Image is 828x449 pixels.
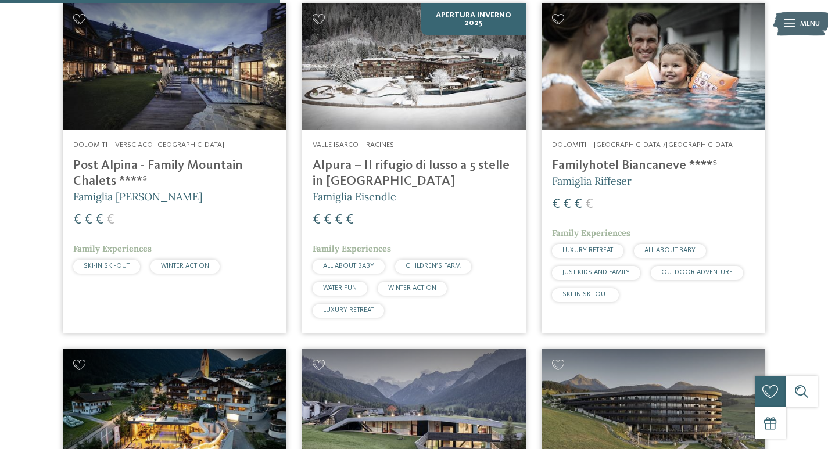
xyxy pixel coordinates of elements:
[84,263,130,270] span: SKI-IN SKI-OUT
[323,263,374,270] span: ALL ABOUT BABY
[84,213,92,227] span: €
[323,285,357,292] span: WATER FUN
[406,263,461,270] span: CHILDREN’S FARM
[313,141,394,149] span: Valle Isarco – Racines
[302,3,526,129] img: Cercate un hotel per famiglie? Qui troverete solo i migliori!
[63,3,286,333] a: Cercate un hotel per famiglie? Qui troverete solo i migliori! Dolomiti – Versciaco-[GEOGRAPHIC_DA...
[388,285,436,292] span: WINTER ACTION
[73,190,202,203] span: Famiglia [PERSON_NAME]
[346,213,354,227] span: €
[73,243,152,254] span: Family Experiences
[106,213,114,227] span: €
[335,213,343,227] span: €
[552,174,632,188] span: Famiglia Riffeser
[585,197,593,211] span: €
[552,141,735,149] span: Dolomiti – [GEOGRAPHIC_DATA]/[GEOGRAPHIC_DATA]
[313,213,321,227] span: €
[552,228,630,238] span: Family Experiences
[161,263,209,270] span: WINTER ACTION
[562,291,608,298] span: SKI-IN SKI-OUT
[313,158,515,189] h4: Alpura – Il rifugio di lusso a 5 stelle in [GEOGRAPHIC_DATA]
[552,158,755,174] h4: Familyhotel Biancaneve ****ˢ
[313,243,391,254] span: Family Experiences
[95,213,103,227] span: €
[302,3,526,333] a: Cercate un hotel per famiglie? Qui troverete solo i migliori! Apertura inverno 2025 Valle Isarco ...
[313,190,396,203] span: Famiglia Eisendle
[552,197,560,211] span: €
[73,213,81,227] span: €
[562,269,630,276] span: JUST KIDS AND FAMILY
[562,247,613,254] span: LUXURY RETREAT
[73,141,224,149] span: Dolomiti – Versciaco-[GEOGRAPHIC_DATA]
[542,3,765,333] a: Cercate un hotel per famiglie? Qui troverete solo i migliori! Dolomiti – [GEOGRAPHIC_DATA]/[GEOGR...
[563,197,571,211] span: €
[324,213,332,227] span: €
[73,158,276,189] h4: Post Alpina - Family Mountain Chalets ****ˢ
[323,307,374,314] span: LUXURY RETREAT
[644,247,696,254] span: ALL ABOUT BABY
[542,3,765,129] img: Cercate un hotel per famiglie? Qui troverete solo i migliori!
[574,197,582,211] span: €
[63,3,286,129] img: Post Alpina - Family Mountain Chalets ****ˢ
[661,269,733,276] span: OUTDOOR ADVENTURE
